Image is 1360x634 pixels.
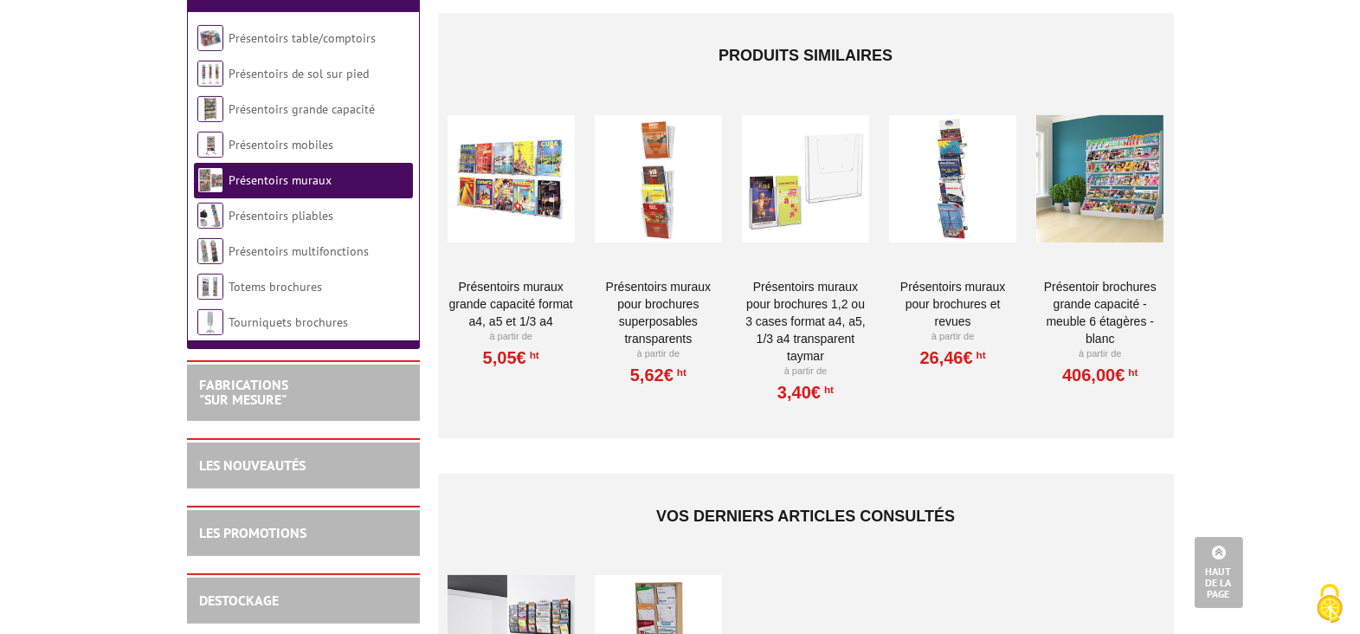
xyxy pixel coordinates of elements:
button: Cookies (fenêtre modale) [1299,575,1360,634]
a: 406,00€HT [1062,370,1138,380]
img: Cookies (fenêtre modale) [1308,582,1351,625]
img: Présentoirs pliables [197,203,223,229]
sup: HT [973,349,986,361]
p: À partir de [595,347,722,361]
a: 5,05€HT [483,353,539,363]
img: Tourniquets brochures [197,309,223,335]
a: PRÉSENTOIRS MURAUX POUR BROCHURES SUPERPOSABLES TRANSPARENTS [595,278,722,347]
sup: HT [674,366,686,378]
img: Présentoirs muraux [197,167,223,193]
a: Présentoirs de sol sur pied [229,66,370,81]
img: Présentoirs table/comptoirs [197,25,223,51]
img: Présentoirs multifonctions [197,238,223,264]
p: À partir de [448,330,575,344]
img: Présentoirs de sol sur pied [197,61,223,87]
sup: HT [526,349,539,361]
a: Présentoirs table/comptoirs [229,30,377,46]
a: Totems brochures [229,279,323,294]
a: Haut de la page [1195,537,1243,608]
span: Produits similaires [719,47,893,64]
a: PRÉSENTOIRS MURAUX POUR BROCHURES 1,2 OU 3 CASES FORMAT A4, A5, 1/3 A4 TRANSPARENT TAYMAR [742,278,869,365]
img: Présentoirs mobiles [197,132,223,158]
a: Présentoirs pliables [229,208,334,223]
a: Présentoirs multifonctions [229,243,370,259]
a: Présentoirs mobiles [229,137,334,152]
a: 3,40€HT [777,387,834,398]
p: À partir de [1036,347,1163,361]
a: Présentoirs muraux [229,172,332,188]
sup: HT [821,384,834,396]
a: PRÉSENTOIRS MURAUX POUR BROCHURES ET REVUES [889,278,1016,330]
a: DESTOCKAGE [200,592,280,609]
a: Présentoirs grande capacité [229,101,376,117]
sup: HT [1125,366,1138,378]
span: Vos derniers articles consultés [656,508,955,525]
a: 26,46€HT [919,353,985,363]
a: LES NOUVEAUTÉS [200,456,306,474]
a: PRÉSENTOIRS MURAUX GRANDE CAPACITÉ FORMAT A4, A5 ET 1/3 A4 [448,278,575,330]
a: LES PROMOTIONS [200,524,307,541]
a: 5,62€HT [630,370,686,380]
img: Présentoirs grande capacité [197,96,223,122]
p: À partir de [742,365,869,378]
img: Totems brochures [197,274,223,300]
a: Tourniquets brochures [229,314,349,330]
a: FABRICATIONS"Sur Mesure" [200,376,289,409]
a: Présentoir Brochures grande capacité - Meuble 6 étagères - Blanc [1036,278,1163,347]
p: À partir de [889,330,1016,344]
